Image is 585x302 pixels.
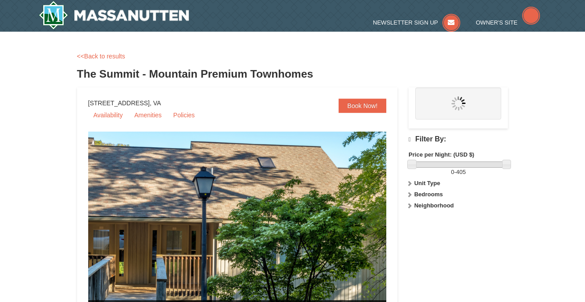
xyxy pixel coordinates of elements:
a: <<Back to results [77,53,125,60]
strong: Bedrooms [414,191,443,198]
span: 405 [456,169,466,175]
label: - [409,168,508,177]
strong: Neighborhood [414,202,454,209]
span: Owner's Site [476,19,518,26]
h3: The Summit - Mountain Premium Townhomes [77,65,508,83]
strong: Unit Type [414,180,440,186]
a: Policies [168,108,200,122]
a: Owner's Site [476,19,540,26]
a: Massanutten Resort [39,1,189,29]
a: Availability [88,108,128,122]
strong: Price per Night: (USD $) [409,151,474,158]
img: wait.gif [451,96,466,111]
span: Newsletter Sign Up [373,19,438,26]
img: Massanutten Resort Logo [39,1,189,29]
span: 0 [451,169,454,175]
a: Newsletter Sign Up [373,19,460,26]
a: Book Now! [339,99,387,113]
a: Amenities [129,108,167,122]
h4: Filter By: [409,135,508,144]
